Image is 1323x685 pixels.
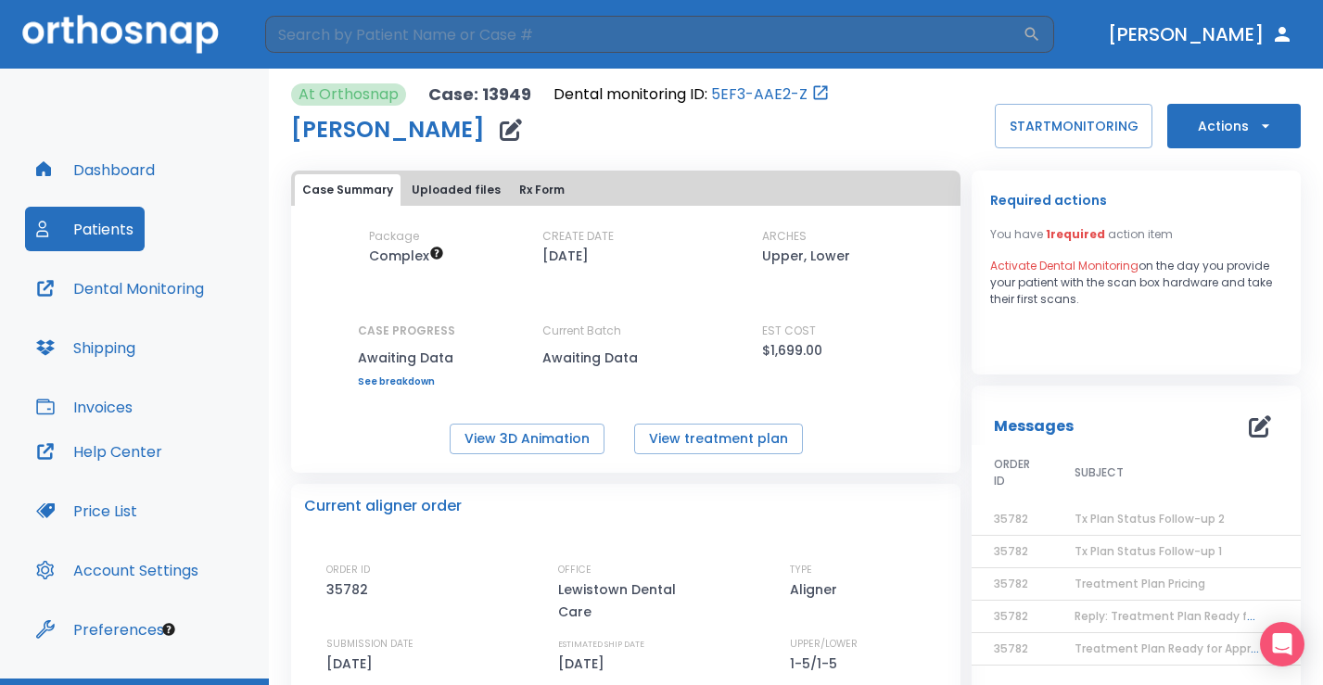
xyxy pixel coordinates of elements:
[990,258,1139,273] span: Activate Dental Monitoring
[25,385,144,429] button: Invoices
[1167,104,1301,148] button: Actions
[553,83,830,106] div: Open patient in dental monitoring portal
[762,228,807,245] p: ARCHES
[994,641,1028,656] span: 35782
[1046,226,1105,242] span: 1 required
[25,207,145,251] button: Patients
[762,339,822,362] p: $1,699.00
[358,347,455,369] p: Awaiting Data
[1100,18,1301,51] button: [PERSON_NAME]
[25,429,173,474] button: Help Center
[711,83,808,106] a: 5EF3-AAE2-Z
[994,543,1028,559] span: 35782
[1075,511,1225,526] span: Tx Plan Status Follow-up 2
[762,245,850,267] p: Upper, Lower
[265,16,1023,53] input: Search by Patient Name or Case #
[990,258,1282,308] p: on the day you provide your patient with the scan box hardware and take their first scans.
[995,104,1152,148] button: STARTMONITORING
[994,608,1028,624] span: 35782
[25,147,166,192] button: Dashboard
[304,495,462,517] p: Current aligner order
[326,562,370,578] p: ORDER ID
[25,325,146,370] button: Shipping
[22,15,219,53] img: Orthosnap
[990,189,1107,211] p: Required actions
[558,578,716,623] p: Lewistown Dental Care
[558,562,592,578] p: OFFICE
[790,653,844,675] p: 1-5/1-5
[990,226,1173,243] p: You have action item
[1075,543,1222,559] span: Tx Plan Status Follow-up 1
[326,636,413,653] p: SUBMISSION DATE
[1260,622,1304,666] div: Open Intercom Messenger
[790,578,844,601] p: Aligner
[542,323,709,339] p: Current Batch
[404,174,508,206] button: Uploaded files
[994,456,1030,489] span: ORDER ID
[558,653,611,675] p: [DATE]
[295,174,401,206] button: Case Summary
[790,636,858,653] p: UPPER/LOWER
[542,228,614,245] p: CREATE DATE
[295,174,957,206] div: tabs
[326,578,375,601] p: 35782
[512,174,572,206] button: Rx Form
[160,621,177,638] div: Tooltip anchor
[634,424,803,454] button: View treatment plan
[25,488,148,533] button: Price List
[450,424,604,454] button: View 3D Animation
[542,347,709,369] p: Awaiting Data
[762,323,816,339] p: EST COST
[558,636,644,653] p: ESTIMATED SHIP DATE
[25,607,175,652] button: Preferences
[358,323,455,339] p: CASE PROGRESS
[1075,576,1205,591] span: Treatment Plan Pricing
[369,228,419,245] p: Package
[994,511,1028,526] span: 35782
[291,119,485,141] h1: [PERSON_NAME]
[790,562,812,578] p: TYPE
[542,245,589,267] p: [DATE]
[1075,641,1275,656] span: Treatment Plan Ready for Approval
[25,548,210,592] button: Account Settings
[25,266,215,311] button: Dental Monitoring
[1075,608,1311,624] span: Reply: Treatment Plan Ready for Approval
[326,653,379,675] p: [DATE]
[428,83,531,106] p: Case: 13949
[369,247,444,265] span: Up to 50 Steps (100 aligners)
[994,415,1074,438] p: Messages
[553,83,707,106] p: Dental monitoring ID:
[1075,464,1124,481] span: SUBJECT
[994,576,1028,591] span: 35782
[299,83,399,106] p: At Orthosnap
[358,376,455,387] a: See breakdown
